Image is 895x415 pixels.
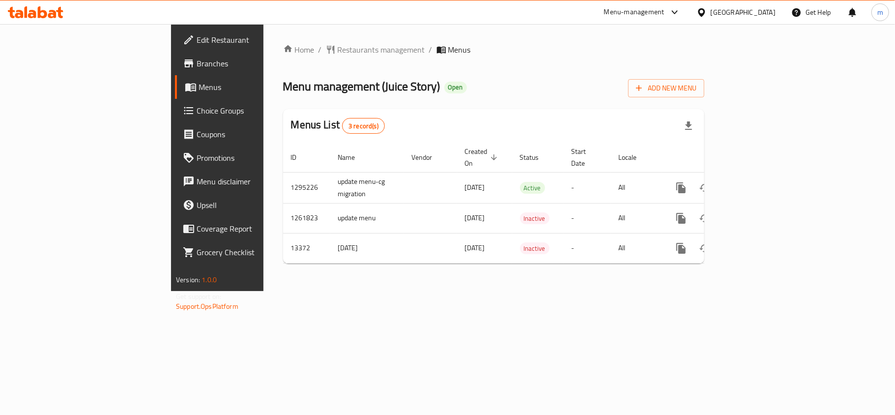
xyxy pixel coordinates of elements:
a: Coupons [175,122,320,146]
span: Name [338,151,368,163]
a: Grocery Checklist [175,240,320,264]
span: Coverage Report [197,223,313,235]
button: Add New Menu [628,79,704,97]
button: Change Status [693,207,717,230]
span: Get support on: [176,290,221,303]
span: Version: [176,273,200,286]
td: All [611,203,662,233]
button: more [669,176,693,200]
span: Status [520,151,552,163]
table: enhanced table [283,143,772,264]
span: Add New Menu [636,82,696,94]
span: Restaurants management [338,44,425,56]
a: Menus [175,75,320,99]
a: Choice Groups [175,99,320,122]
td: All [611,233,662,263]
span: Branches [197,58,313,69]
h2: Menus List [291,118,385,134]
span: 1.0.0 [202,273,217,286]
button: more [669,237,693,260]
div: [GEOGRAPHIC_DATA] [711,7,776,18]
div: Inactive [520,212,549,224]
a: Coverage Report [175,217,320,240]
button: more [669,207,693,230]
th: Actions [662,143,772,173]
td: All [611,172,662,203]
span: Menus [199,81,313,93]
span: Active [520,182,545,194]
span: Menu management ( Juice Story ) [283,75,440,97]
span: Inactive [520,243,549,254]
a: Restaurants management [326,44,425,56]
td: - [564,172,611,203]
div: Total records count [342,118,385,134]
span: Created On [465,146,500,169]
td: update menu [330,203,404,233]
span: Choice Groups [197,105,313,117]
nav: breadcrumb [283,44,704,56]
span: ID [291,151,310,163]
span: Grocery Checklist [197,246,313,258]
span: Upsell [197,199,313,211]
td: - [564,203,611,233]
span: Promotions [197,152,313,164]
span: Start Date [572,146,599,169]
td: update menu-cg migration [330,172,404,203]
div: Menu-management [604,6,664,18]
a: Support.OpsPlatform [176,300,238,313]
span: [DATE] [465,211,485,224]
a: Upsell [175,193,320,217]
span: Coupons [197,128,313,140]
a: Menu disclaimer [175,170,320,193]
span: 3 record(s) [343,121,384,131]
span: m [877,7,883,18]
span: Vendor [412,151,445,163]
td: - [564,233,611,263]
div: Export file [677,114,700,138]
div: Inactive [520,242,549,254]
span: Menu disclaimer [197,176,313,187]
span: Menus [448,44,471,56]
span: Inactive [520,213,549,224]
a: Branches [175,52,320,75]
button: Change Status [693,237,717,260]
span: [DATE] [465,241,485,254]
a: Promotions [175,146,320,170]
span: [DATE] [465,181,485,194]
span: Open [444,83,467,91]
span: Edit Restaurant [197,34,313,46]
td: [DATE] [330,233,404,263]
button: Change Status [693,176,717,200]
span: Locale [619,151,650,163]
div: Open [444,82,467,93]
a: Edit Restaurant [175,28,320,52]
li: / [429,44,433,56]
